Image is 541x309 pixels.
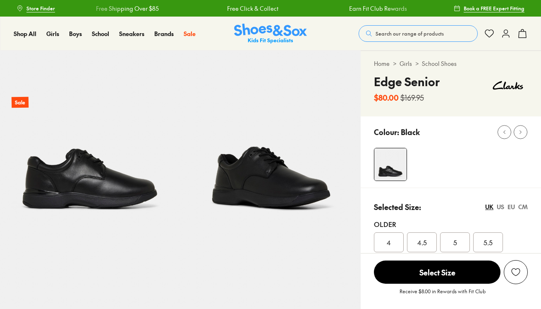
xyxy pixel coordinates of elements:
[387,237,391,247] span: 4
[374,201,421,212] p: Selected Size:
[485,203,493,211] div: UK
[14,29,36,38] a: Shop All
[376,30,444,37] span: Search our range of products
[518,203,528,211] div: CM
[400,92,424,103] s: $169.95
[234,24,307,44] img: SNS_Logo_Responsive.svg
[374,73,440,90] h4: Edge Senior
[180,51,361,231] img: 5-517208_1
[69,29,82,38] a: Boys
[374,148,407,181] img: 4-517209_1
[348,4,406,13] a: Earn Fit Club Rewards
[374,219,528,229] div: Older
[453,237,457,247] span: 5
[374,260,500,284] button: Select Size
[400,287,486,302] p: Receive $8.00 in Rewards with Fit Club
[504,260,528,284] button: Add to Wishlist
[92,29,109,38] a: School
[119,29,144,38] a: Sneakers
[96,4,158,13] a: Free Shipping Over $85
[374,261,500,284] span: Select Size
[374,59,528,68] div: > >
[497,203,504,211] div: US
[374,59,390,68] a: Home
[401,126,420,138] p: Black
[507,203,515,211] div: EU
[234,24,307,44] a: Shoes & Sox
[17,1,55,16] a: Store Finder
[454,1,524,16] a: Book a FREE Expert Fitting
[484,237,493,247] span: 5.5
[226,4,278,13] a: Free Click & Collect
[488,73,528,98] img: Vendor logo
[464,5,524,12] span: Book a FREE Expert Fitting
[400,59,412,68] a: Girls
[26,5,55,12] span: Store Finder
[46,29,59,38] a: Girls
[417,237,427,247] span: 4.5
[359,25,478,42] button: Search our range of products
[184,29,196,38] a: Sale
[374,92,399,103] b: $80.00
[154,29,174,38] a: Brands
[12,97,29,108] p: Sale
[374,126,399,138] p: Colour:
[422,59,457,68] a: School Shoes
